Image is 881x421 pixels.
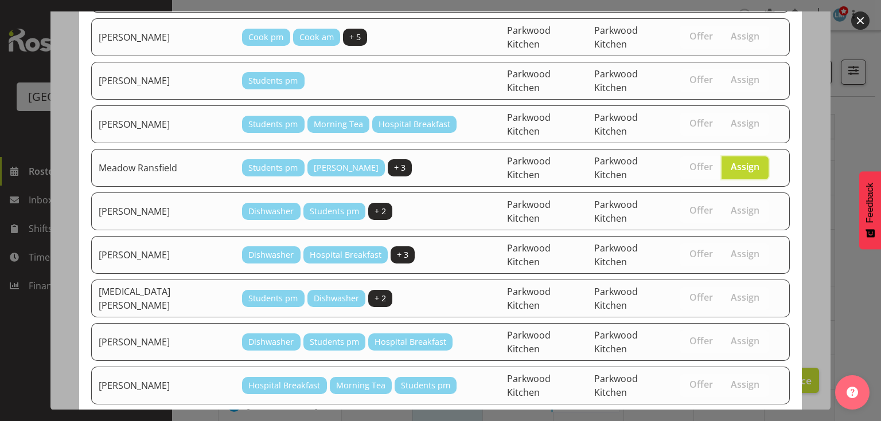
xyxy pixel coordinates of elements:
span: + 2 [375,292,386,305]
span: Assign [731,379,759,390]
span: Students pm [248,74,298,87]
span: Parkwood Kitchen [594,372,638,399]
span: Morning Tea [314,118,363,131]
button: Feedback - Show survey [859,171,881,249]
span: Offer [689,117,713,129]
span: + 2 [375,205,386,218]
span: Dishwasher [314,292,359,305]
span: Students pm [248,118,298,131]
td: [PERSON_NAME] [91,62,235,100]
span: Students pm [310,205,359,218]
span: Dishwasher [248,336,294,348]
span: Dishwasher [248,205,294,218]
td: [PERSON_NAME] [91,192,235,230]
td: Meadow Ransfield [91,149,235,187]
span: Parkwood Kitchen [594,329,638,355]
td: [PERSON_NAME] [91,367,235,404]
span: Hospital Breakfast [375,336,446,348]
span: Hospital Breakfast [248,379,320,392]
span: Cook am [299,31,334,44]
span: Parkwood Kitchen [507,329,551,355]
span: Assign [731,292,759,303]
span: Offer [689,292,713,303]
span: Offer [689,335,713,347]
span: Offer [689,161,713,172]
span: Dishwasher [248,249,294,261]
span: Parkwood Kitchen [507,198,551,225]
span: Parkwood Kitchen [507,24,551,50]
span: Parkwood Kitchen [507,111,551,137]
span: Morning Tea [336,379,385,392]
span: Parkwood Kitchen [594,111,638,137]
span: Offer [689,248,713,259]
span: Offer [689,74,713,85]
span: Parkwood Kitchen [594,285,638,312]
span: Assign [731,161,759,172]
span: Feedback [865,183,875,223]
span: Offer [689,30,713,42]
span: Parkwood Kitchen [594,155,638,181]
span: Assign [731,248,759,259]
span: Parkwood Kitchen [507,242,551,268]
td: [PERSON_NAME] [91,323,235,361]
span: Students pm [310,336,359,348]
span: Assign [731,74,759,85]
span: Parkwood Kitchen [594,242,638,268]
span: Cook pm [248,31,283,44]
span: Hospital Breakfast [310,249,381,261]
span: Parkwood Kitchen [507,68,551,94]
td: [PERSON_NAME] [91,236,235,274]
span: [PERSON_NAME] [314,162,379,174]
span: Parkwood Kitchen [594,68,638,94]
span: + 3 [397,249,408,261]
span: + 5 [349,31,361,44]
img: help-xxl-2.png [847,387,858,398]
span: Students pm [248,162,298,174]
span: Parkwood Kitchen [594,24,638,50]
span: Hospital Breakfast [379,118,450,131]
span: Parkwood Kitchen [594,198,638,225]
td: [PERSON_NAME] [91,18,235,56]
span: + 3 [394,162,406,174]
span: Parkwood Kitchen [507,372,551,399]
span: Assign [731,117,759,129]
span: Offer [689,379,713,390]
span: Assign [731,204,759,216]
td: [PERSON_NAME] [91,105,235,143]
span: Parkwood Kitchen [507,285,551,312]
span: Assign [731,335,759,347]
span: Students pm [248,292,298,305]
span: Parkwood Kitchen [507,155,551,181]
span: Students pm [401,379,450,392]
td: [MEDICAL_DATA][PERSON_NAME] [91,280,235,317]
span: Assign [731,30,759,42]
span: Offer [689,204,713,216]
